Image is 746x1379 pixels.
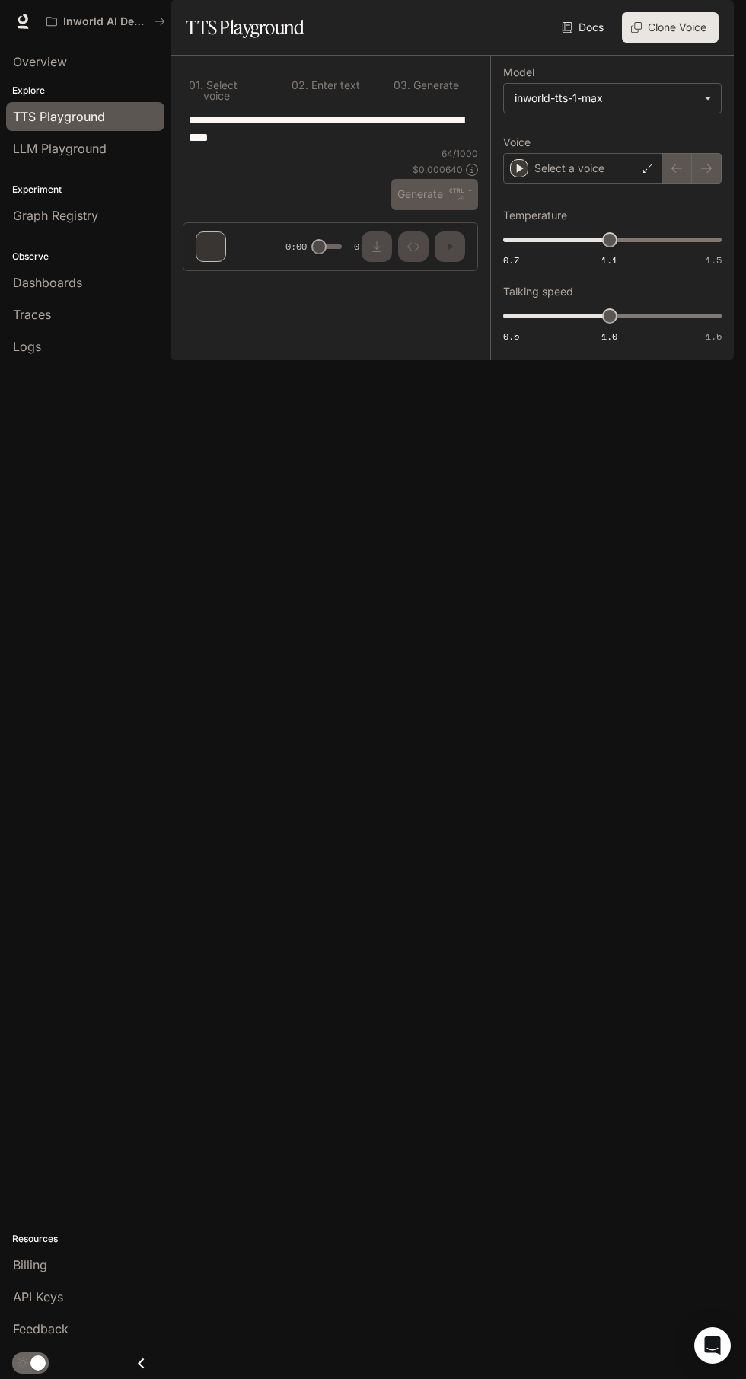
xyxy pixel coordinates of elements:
[515,91,697,106] div: inworld-tts-1-max
[503,137,531,148] p: Voice
[601,254,617,267] span: 1.1
[40,6,172,37] button: All workspaces
[694,1327,731,1364] div: Open Intercom Messenger
[503,254,519,267] span: 0.7
[534,161,604,176] p: Select a voice
[63,15,148,28] p: Inworld AI Demos
[622,12,719,43] button: Clone Voice
[559,12,610,43] a: Docs
[706,254,722,267] span: 1.5
[292,80,308,91] p: 0 2 .
[706,330,722,343] span: 1.5
[503,67,534,78] p: Model
[410,80,459,91] p: Generate
[504,84,721,113] div: inworld-tts-1-max
[442,147,478,160] p: 64 / 1000
[503,210,567,221] p: Temperature
[186,12,304,43] h1: TTS Playground
[308,80,360,91] p: Enter text
[413,163,463,176] p: $ 0.000640
[503,286,573,297] p: Talking speed
[503,330,519,343] span: 0.5
[394,80,410,91] p: 0 3 .
[189,80,203,101] p: 0 1 .
[203,80,267,101] p: Select voice
[601,330,617,343] span: 1.0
